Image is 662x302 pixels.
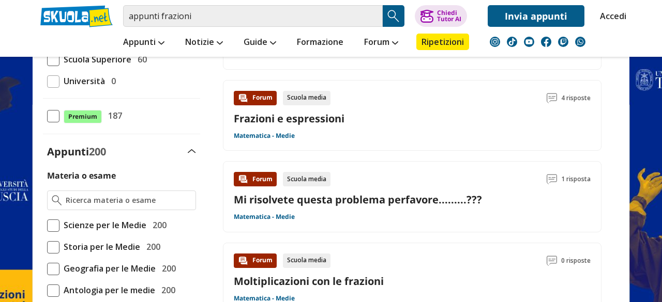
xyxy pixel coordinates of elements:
[283,172,330,186] div: Scuola media
[234,91,277,105] div: Forum
[142,240,160,253] span: 200
[547,93,557,103] img: Commenti lettura
[234,213,295,221] a: Matematica - Medie
[488,5,584,27] a: Invia appunti
[234,253,277,268] div: Forum
[294,34,346,52] a: Formazione
[415,5,467,27] button: ChiediTutor AI
[52,195,62,205] img: Ricerca materia o esame
[283,91,330,105] div: Scuola media
[158,262,176,275] span: 200
[234,193,482,206] a: Mi risolvete questa problema perfavore.........???
[362,34,401,52] a: Forum
[148,218,167,232] span: 200
[59,74,105,88] span: Università
[59,262,156,275] span: Geografia per le Medie
[183,34,225,52] a: Notizie
[416,34,469,50] a: Ripetizioni
[234,274,384,288] a: Moltiplicazioni con le frazioni
[59,53,131,66] span: Scuola Superiore
[89,145,106,158] span: 200
[600,5,622,27] a: Accedi
[490,37,500,47] img: instagram
[121,34,167,52] a: Appunti
[47,170,116,181] label: Materia o esame
[561,91,591,105] span: 4 risposte
[238,256,248,266] img: Forum contenuto
[241,34,279,52] a: Guide
[507,37,517,47] img: tiktok
[133,53,147,66] span: 60
[386,8,401,24] img: Cerca appunti, riassunti o versioni
[558,37,568,47] img: twitch
[234,172,277,186] div: Forum
[157,283,175,297] span: 200
[59,283,155,297] span: Antologia per le medie
[188,149,196,153] img: Apri e chiudi sezione
[59,240,140,253] span: Storia per le Medie
[234,132,295,140] a: Matematica - Medie
[107,74,116,88] span: 0
[104,109,122,122] span: 187
[47,145,106,158] label: Appunti
[561,253,591,268] span: 0 risposte
[547,256,557,266] img: Commenti lettura
[123,5,383,27] input: Cerca appunti, riassunti o versioni
[437,10,461,22] div: Chiedi Tutor AI
[234,112,344,125] a: Frazioni e espressioni
[541,37,551,47] img: facebook
[64,110,102,123] span: Premium
[524,37,534,47] img: youtube
[383,5,404,27] button: Search Button
[238,93,248,103] img: Forum contenuto
[547,174,557,184] img: Commenti lettura
[561,172,591,186] span: 1 risposta
[66,195,191,205] input: Ricerca materia o esame
[59,218,146,232] span: Scienze per le Medie
[238,174,248,184] img: Forum contenuto
[575,37,585,47] img: WhatsApp
[283,253,330,268] div: Scuola media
